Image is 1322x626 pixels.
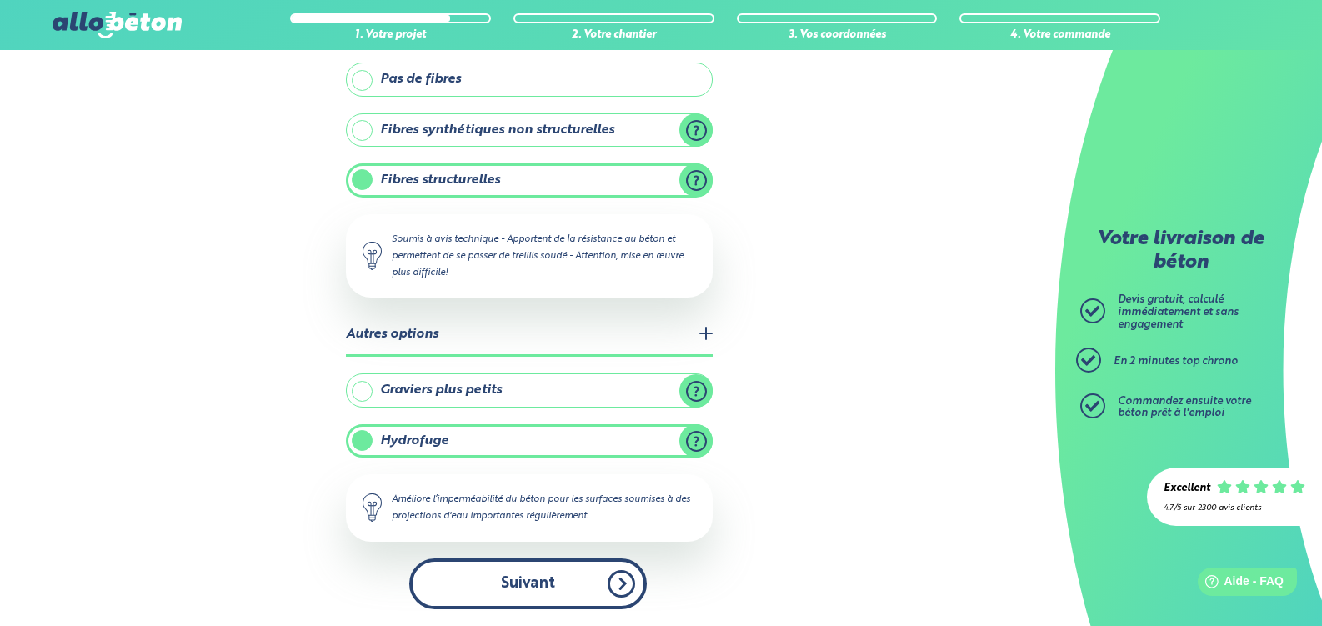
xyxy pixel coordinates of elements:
[346,214,713,298] div: Soumis à avis technique - Apportent de la résistance au béton et permettent de se passer de treil...
[1174,561,1304,608] iframe: Help widget launcher
[959,29,1160,42] div: 4. Votre commande
[290,29,491,42] div: 1. Votre projet
[346,474,713,541] div: Améliore l’imperméabilité du béton pour les surfaces soumises à des projections d'eau importantes...
[346,373,713,407] label: Graviers plus petits
[409,558,647,609] button: Suivant
[346,63,713,96] label: Pas de fibres
[346,314,713,357] legend: Autres options
[346,424,713,458] label: Hydrofuge
[53,12,181,38] img: allobéton
[737,29,938,42] div: 3. Vos coordonnées
[346,113,713,147] label: Fibres synthétiques non structurelles
[513,29,714,42] div: 2. Votre chantier
[346,163,713,197] label: Fibres structurelles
